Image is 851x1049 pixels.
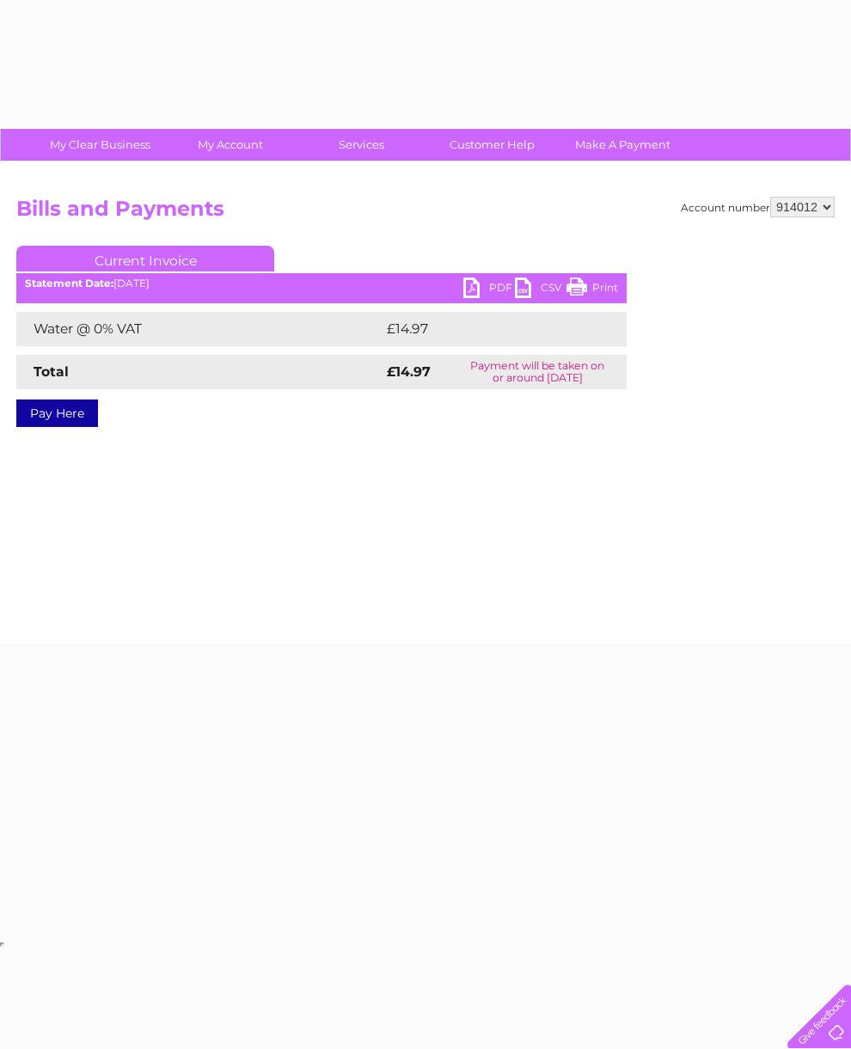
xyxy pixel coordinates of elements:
[566,277,618,302] a: Print
[16,246,274,271] a: Current Invoice
[16,399,98,427] a: Pay Here
[387,363,431,380] strong: £14.97
[16,277,627,290] div: [DATE]
[463,277,515,302] a: PDF
[515,277,566,302] a: CSV
[16,312,383,346] td: Water @ 0% VAT
[681,197,835,217] div: Account number
[160,129,302,161] a: My Account
[552,129,694,161] a: Make A Payment
[29,129,171,161] a: My Clear Business
[421,129,563,161] a: Customer Help
[34,363,69,380] strong: Total
[383,312,591,346] td: £14.97
[291,129,432,161] a: Services
[16,197,835,229] h2: Bills and Payments
[25,277,113,290] b: Statement Date:
[448,355,627,389] td: Payment will be taken on or around [DATE]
